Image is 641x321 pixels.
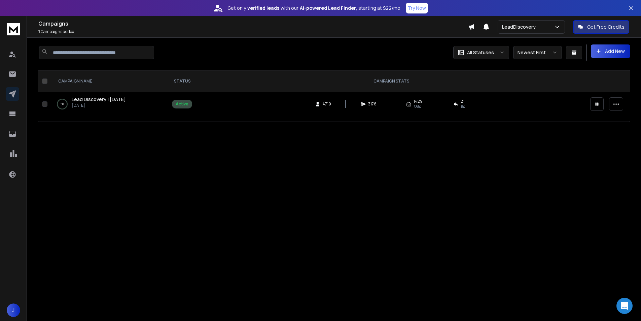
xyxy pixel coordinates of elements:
div: Open Intercom Messenger [616,298,633,314]
a: Lead Discovery | [DATE] [72,96,126,103]
button: Get Free Credits [573,20,629,34]
button: J [7,303,20,317]
h1: Campaigns [38,20,468,28]
button: Newest First [513,46,562,59]
span: 68 % [414,104,421,109]
img: logo [7,23,20,35]
p: Get Free Credits [587,24,625,30]
span: 21 [461,99,464,104]
span: 4719 [322,101,331,107]
span: 1 [38,29,40,34]
span: 1429 [414,99,423,104]
p: Campaigns added [38,29,468,34]
span: 1 % [461,104,465,109]
td: 1%Lead Discovery | [DATE][DATE] [50,92,168,116]
th: STATUS [168,70,196,92]
strong: AI-powered Lead Finder, [300,5,357,11]
p: 1 % [61,101,64,107]
p: All Statuses [467,49,494,56]
span: 3176 [368,101,377,107]
th: CAMPAIGN STATS [196,70,586,92]
th: CAMPAIGN NAME [50,70,168,92]
p: [DATE] [72,103,126,108]
button: Add New [591,44,630,58]
p: Get only with our starting at $22/mo [227,5,400,11]
strong: verified leads [247,5,279,11]
span: Lead Discovery | [DATE] [72,96,126,102]
button: Try Now [406,3,428,13]
div: Active [176,101,188,107]
p: LeadDiscovery [502,24,538,30]
p: Try Now [408,5,426,11]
